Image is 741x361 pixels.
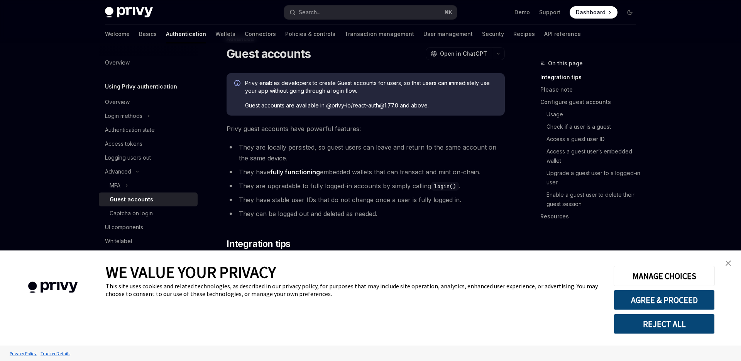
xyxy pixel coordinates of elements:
[105,237,132,246] div: Whitelabel
[539,9,560,16] a: Support
[106,282,602,298] div: This site uses cookies and related technologies, as described in our privacy policy, for purposes...
[245,25,276,43] a: Connectors
[227,194,505,205] li: They have stable user IDs that do not change once a user is fully logged in.
[139,25,157,43] a: Basics
[570,6,617,19] a: Dashboard
[726,261,731,266] img: close banner
[99,95,198,109] a: Overview
[99,137,198,151] a: Access tokens
[299,8,320,17] div: Search...
[426,47,492,60] button: Open in ChatGPT
[105,153,151,162] div: Logging users out
[540,71,642,83] a: Integration tips
[540,167,642,189] a: Upgrade a guest user to a logged-in user
[227,123,505,134] span: Privy guest accounts have powerful features:
[105,97,130,107] div: Overview
[285,25,335,43] a: Policies & controls
[284,5,457,19] button: Open search
[99,206,198,220] a: Captcha on login
[624,6,636,19] button: Toggle dark mode
[440,50,487,58] span: Open in ChatGPT
[110,195,153,204] div: Guest accounts
[614,290,715,310] button: AGREE & PROCEED
[39,347,72,360] a: Tracker Details
[110,181,120,190] div: MFA
[105,167,131,176] div: Advanced
[105,139,142,148] div: Access tokens
[540,133,642,145] a: Access a guest user ID
[105,25,130,43] a: Welcome
[12,271,94,304] img: company logo
[234,80,242,88] svg: Info
[99,234,198,248] a: Whitelabel
[227,208,505,219] li: They can be logged out and deleted as needed.
[105,223,143,232] div: UI components
[721,255,736,271] a: close banner
[548,59,583,68] span: On this page
[514,9,530,16] a: Demo
[227,238,290,250] span: Integration tips
[227,180,505,191] li: They are upgradable to fully logged-in accounts by simply calling .
[106,262,276,282] span: WE VALUE YOUR PRIVACY
[540,145,642,167] a: Access a guest user’s embedded wallet
[105,7,153,18] img: dark logo
[8,347,39,360] a: Privacy Policy
[99,192,198,206] a: Guest accounts
[540,210,642,223] a: Resources
[540,108,642,121] a: Usage
[540,96,642,108] a: Configure guest accounts
[105,111,142,121] div: Login methods
[540,121,642,133] a: Check if a user is a guest
[110,209,153,218] div: Captcha on login
[431,182,459,191] code: login()
[99,123,198,137] a: Authentication state
[614,266,715,286] button: MANAGE CHOICES
[540,189,642,210] a: Enable a guest user to delete their guest session
[245,79,497,95] span: Privy enables developers to create Guest accounts for users, so that users can immediately use yo...
[105,125,155,135] div: Authentication state
[105,82,177,91] h5: Using Privy authentication
[270,168,320,176] strong: fully functioning
[227,142,505,163] li: They are locally persisted, so guest users can leave and return to the same account on the same d...
[614,314,715,334] button: REJECT ALL
[245,102,497,109] span: Guest accounts are available in @privy-io/react-auth@1.77.0 and above.
[99,56,198,70] a: Overview
[99,151,198,165] a: Logging users out
[227,167,505,177] li: They have embedded wallets that can transact and mint on-chain.
[166,25,206,43] a: Authentication
[99,220,198,234] a: UI components
[423,25,473,43] a: User management
[227,47,311,61] h1: Guest accounts
[540,83,642,96] a: Please note
[99,179,198,192] button: Toggle MFA section
[576,9,606,16] span: Dashboard
[482,25,504,43] a: Security
[105,58,130,67] div: Overview
[215,25,235,43] a: Wallets
[99,165,198,179] button: Toggle Advanced section
[444,9,452,15] span: ⌘ K
[544,25,581,43] a: API reference
[99,109,198,123] button: Toggle Login methods section
[345,25,414,43] a: Transaction management
[513,25,535,43] a: Recipes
